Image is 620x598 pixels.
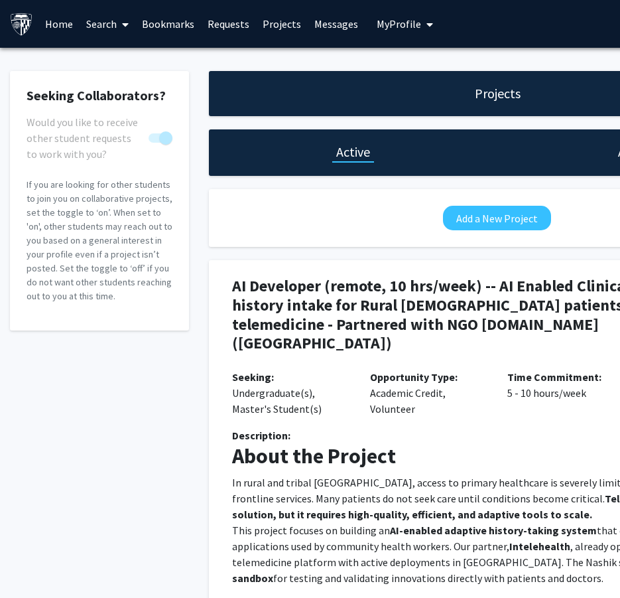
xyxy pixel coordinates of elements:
strong: About the Project [232,443,396,469]
h1: Active [336,143,370,161]
a: Search [80,1,135,47]
b: Opportunity Type: [370,370,458,384]
p: If you are looking for other students to join you on collaborative projects, set the toggle to ‘o... [27,178,172,303]
a: Bookmarks [135,1,201,47]
strong: Intelehealth [509,540,570,553]
strong: AI-enabled adaptive history-taking system [390,524,597,537]
span: My Profile [377,17,421,31]
h2: Seeking Collaborators? [27,88,172,104]
p: Academic Credit, Volunteer [370,369,488,417]
a: Requests [201,1,256,47]
b: Seeking: [232,370,274,384]
a: Messages [308,1,365,47]
a: Home [38,1,80,47]
b: Time Commitment: [507,370,601,384]
span: Would you like to receive other student requests to work with you? [27,114,143,162]
a: Projects [256,1,308,47]
img: Johns Hopkins University Logo [10,13,33,36]
button: Add a New Project [443,206,551,230]
h1: Projects [475,84,521,103]
iframe: Chat [10,538,56,588]
p: Undergraduate(s), Master's Student(s) [232,369,350,417]
div: You cannot turn this off while you have active projects. [27,114,172,146]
